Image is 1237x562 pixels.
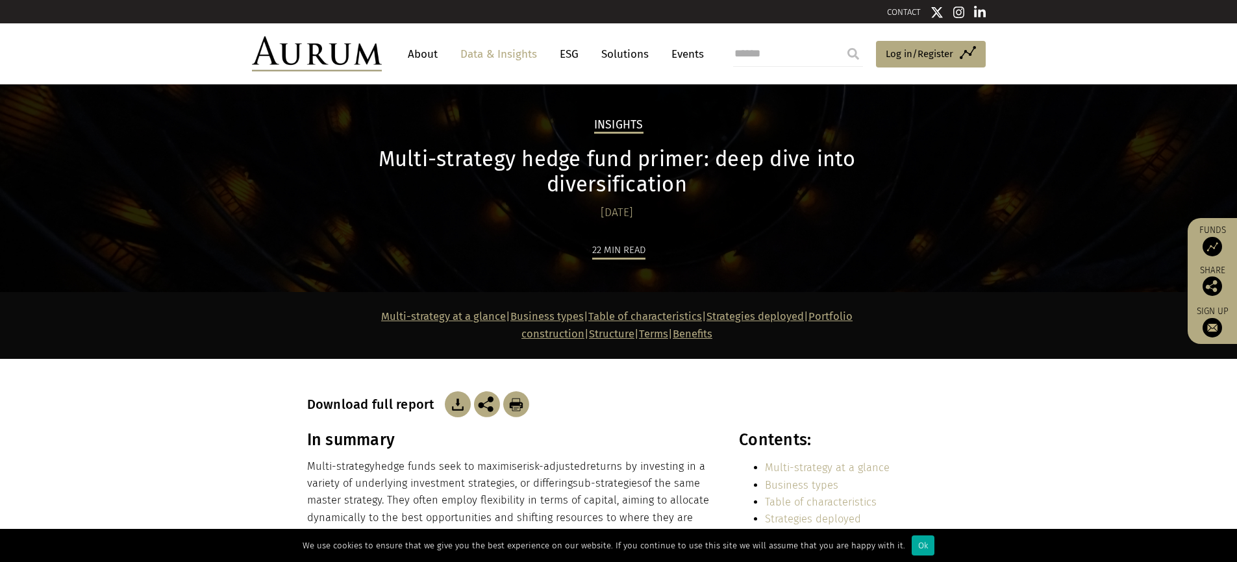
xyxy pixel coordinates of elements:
a: Funds [1194,225,1231,256]
h3: Contents: [739,430,927,450]
img: Linkedin icon [974,6,986,19]
span: Multi-strategy [307,460,375,472]
img: Access Funds [1203,237,1222,256]
a: Strategies deployed [765,513,861,525]
a: ESG [553,42,585,66]
a: Terms [639,328,668,340]
img: Instagram icon [953,6,965,19]
img: Download Article [503,391,529,417]
div: Share [1194,266,1231,296]
h3: In summary [307,430,711,450]
a: Table of characteristics [588,310,702,323]
input: Submit [840,41,866,67]
a: Benefits [673,328,712,340]
a: Log in/Register [876,41,986,68]
a: CONTACT [887,7,921,17]
a: Multi-strategy at a glance [765,461,890,474]
a: About [401,42,444,66]
img: Aurum [252,36,382,71]
div: 22 min read [592,242,645,260]
a: Table of characteristics [765,496,877,508]
a: Business types [765,479,838,491]
span: risk-adjusted [523,460,586,472]
h1: Multi-strategy hedge fund primer: deep dive into diversification [307,147,927,197]
strong: | | | | | | [381,310,853,339]
span: Log in/Register [886,46,953,62]
span: sub-strategies [573,477,642,489]
img: Download Article [445,391,471,417]
a: Data & Insights [454,42,544,66]
a: Business types [510,310,584,323]
a: Structure [589,328,634,340]
strong: | [668,328,673,340]
a: Multi-strategy at a glance [381,310,506,323]
img: Sign up to our newsletter [1203,318,1222,337]
a: Sign up [1194,306,1231,337]
img: Share this post [474,391,500,417]
img: Share this post [1203,276,1222,296]
h2: Insights [594,118,643,134]
a: Strategies deployed [706,310,804,323]
a: Events [665,42,704,66]
div: Ok [912,535,934,556]
div: [DATE] [307,204,927,222]
img: Twitter icon [931,6,943,19]
h3: Download full report [307,397,442,412]
a: Solutions [595,42,655,66]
